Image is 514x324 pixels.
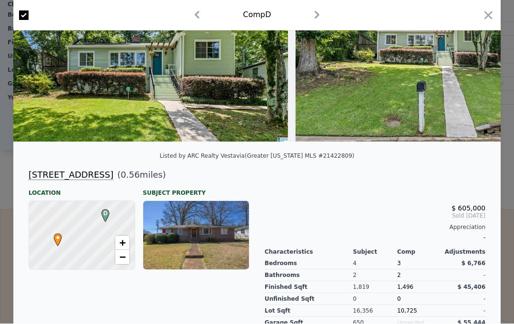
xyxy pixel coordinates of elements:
[265,270,353,282] div: Bathrooms
[265,248,353,256] div: Characteristics
[99,210,112,218] span: D
[457,284,485,291] span: $ 45,406
[397,296,401,303] span: 0
[441,294,485,305] div: -
[353,270,397,282] div: 2
[99,210,105,215] div: D
[265,231,485,245] div: -
[397,284,413,291] span: 1,496
[441,270,485,282] div: -
[113,169,166,182] span: ( miles)
[159,153,354,160] div: Listed by ARC Realty Vestavia (Greater [US_STATE] MLS #21422809)
[265,212,485,220] span: Sold [DATE]
[51,234,57,239] div: •
[51,231,64,245] span: •
[452,205,485,212] span: $ 605,000
[119,237,126,249] span: +
[397,260,401,267] span: 3
[397,308,417,314] span: 10,725
[353,294,397,305] div: 0
[143,182,249,197] div: Subject Property
[397,270,441,282] div: 2
[115,250,129,265] a: Zoom out
[397,248,441,256] div: Comp
[441,248,485,256] div: Adjustments
[441,305,485,317] div: -
[243,10,271,21] div: Comp D
[265,282,353,294] div: Finished Sqft
[265,224,485,231] div: Appreciation
[121,170,140,180] span: 0.56
[353,248,397,256] div: Subject
[353,258,397,270] div: 4
[115,236,129,250] a: Zoom in
[119,251,126,263] span: −
[29,182,135,197] div: Location
[353,282,397,294] div: 1,819
[353,305,397,317] div: 16,356
[265,305,353,317] div: Lot Sqft
[265,258,353,270] div: Bedrooms
[462,260,485,267] span: $ 6,766
[265,294,353,305] div: Unfinished Sqft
